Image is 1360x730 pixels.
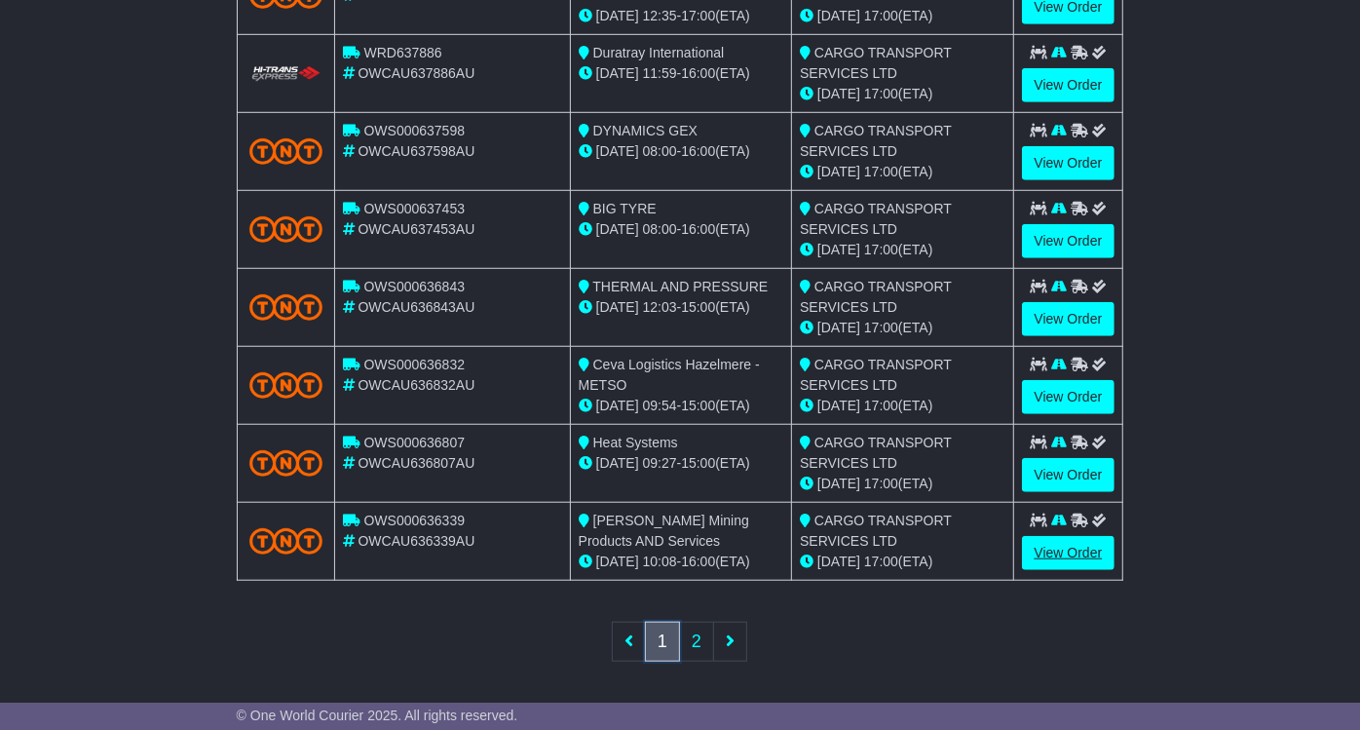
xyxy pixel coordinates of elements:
div: (ETA) [800,552,1004,572]
div: - (ETA) [579,219,783,240]
span: OWCAU637598AU [359,143,475,159]
a: View Order [1022,68,1115,102]
div: - (ETA) [579,297,783,318]
span: 15:00 [681,299,715,315]
div: (ETA) [800,240,1004,260]
img: TNT_Domestic.png [249,294,322,321]
div: (ETA) [800,396,1004,416]
span: CARGO TRANSPORT SERVICES LTD [800,513,952,549]
span: BIG TYRE [593,201,657,216]
span: CARGO TRANSPORT SERVICES LTD [800,357,952,393]
span: OWS000637598 [364,123,466,138]
span: 16:00 [681,65,715,81]
span: WRD637886 [364,45,442,60]
span: 10:08 [643,554,677,569]
span: [DATE] [596,221,639,237]
span: [PERSON_NAME] Mining Products AND Services [579,513,749,549]
span: OWS000637453 [364,201,466,216]
span: 17:00 [864,398,898,413]
span: 09:27 [643,455,677,471]
span: [DATE] [596,65,639,81]
span: 17:00 [864,554,898,569]
span: 16:00 [681,221,715,237]
span: [DATE] [596,554,639,569]
span: [DATE] [817,164,860,179]
div: - (ETA) [579,141,783,162]
span: 17:00 [864,242,898,257]
span: 11:59 [643,65,677,81]
img: TNT_Domestic.png [249,450,322,477]
span: 08:00 [643,221,677,237]
img: TNT_Domestic.png [249,216,322,243]
span: OWCAU636832AU [359,377,475,393]
span: 09:54 [643,398,677,413]
span: OWS000636843 [364,279,466,294]
span: OWS000636807 [364,435,466,450]
span: OWCAU636807AU [359,455,475,471]
span: [DATE] [596,455,639,471]
span: [DATE] [596,299,639,315]
span: Heat Systems [593,435,678,450]
span: 17:00 [864,8,898,23]
div: (ETA) [800,6,1004,26]
span: OWCAU637453AU [359,221,475,237]
div: (ETA) [800,318,1004,338]
span: OWS000636832 [364,357,466,372]
span: [DATE] [817,476,860,491]
span: [DATE] [596,8,639,23]
span: CARGO TRANSPORT SERVICES LTD [800,279,952,315]
a: View Order [1022,458,1115,492]
span: OWCAU636339AU [359,533,475,549]
span: [DATE] [817,242,860,257]
span: [DATE] [817,554,860,569]
span: 16:00 [681,143,715,159]
span: [DATE] [817,398,860,413]
img: HiTrans.png [249,65,322,84]
span: [DATE] [817,86,860,101]
a: View Order [1022,536,1115,570]
div: (ETA) [800,474,1004,494]
span: [DATE] [817,320,860,335]
span: [DATE] [596,398,639,413]
div: - (ETA) [579,552,783,572]
span: 17:00 [864,164,898,179]
span: OWS000636339 [364,513,466,528]
span: 16:00 [681,554,715,569]
a: 1 [645,622,680,662]
a: 2 [679,622,714,662]
span: 17:00 [681,8,715,23]
div: - (ETA) [579,453,783,474]
span: CARGO TRANSPORT SERVICES LTD [800,45,952,81]
div: - (ETA) [579,6,783,26]
span: 17:00 [864,86,898,101]
div: - (ETA) [579,396,783,416]
span: 17:00 [864,476,898,491]
a: View Order [1022,146,1115,180]
div: - (ETA) [579,63,783,84]
span: DYNAMICS GEX [593,123,698,138]
span: THERMAL AND PRESSURE [592,279,768,294]
span: CARGO TRANSPORT SERVICES LTD [800,123,952,159]
div: (ETA) [800,84,1004,104]
span: 12:35 [643,8,677,23]
div: (ETA) [800,162,1004,182]
a: View Order [1022,224,1115,258]
img: TNT_Domestic.png [249,372,322,399]
a: View Order [1022,302,1115,336]
span: 17:00 [864,320,898,335]
span: [DATE] [596,143,639,159]
span: 08:00 [643,143,677,159]
span: 15:00 [681,398,715,413]
span: CARGO TRANSPORT SERVICES LTD [800,435,952,471]
span: 12:03 [643,299,677,315]
img: TNT_Domestic.png [249,138,322,165]
span: © One World Courier 2025. All rights reserved. [237,708,518,723]
a: View Order [1022,380,1115,414]
span: Ceva Logistics Hazelmere - METSO [579,357,760,393]
span: OWCAU637886AU [359,65,475,81]
span: OWCAU636843AU [359,299,475,315]
span: CARGO TRANSPORT SERVICES LTD [800,201,952,237]
span: [DATE] [817,8,860,23]
img: TNT_Domestic.png [249,528,322,555]
span: 15:00 [681,455,715,471]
